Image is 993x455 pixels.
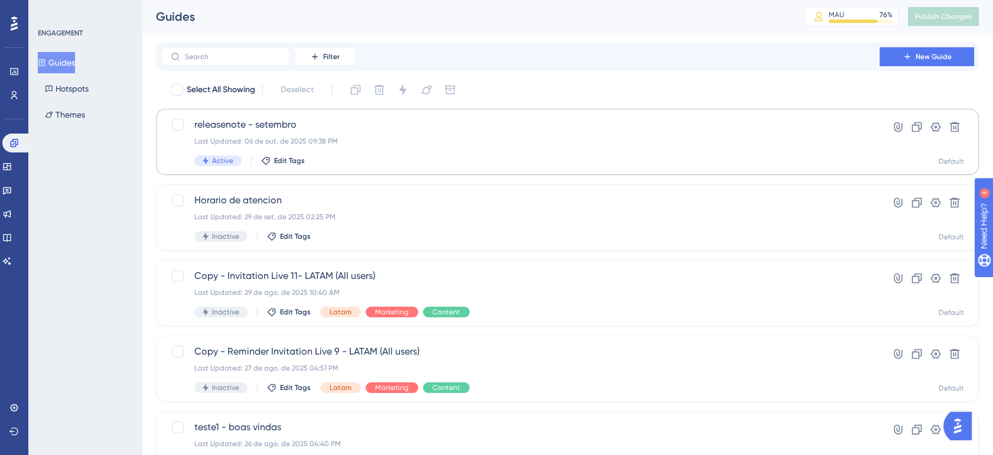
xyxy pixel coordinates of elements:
button: Themes [38,104,92,125]
button: New Guide [880,47,974,66]
iframe: UserGuiding AI Assistant Launcher [943,408,979,444]
span: Active [212,156,233,165]
div: Last Updated: 26 de ago. de 2025 04:40 PM [194,439,846,448]
span: Edit Tags [274,156,305,165]
span: releasenote - setembro [194,118,846,132]
button: Edit Tags [267,232,311,241]
span: Latam [330,383,351,392]
span: Copy - Invitation Live 11- LATAM (All users) [194,269,846,283]
div: Default [939,232,964,242]
span: Inactive [212,383,239,392]
div: Default [939,157,964,166]
div: Default [939,383,964,393]
span: New Guide [916,52,952,61]
span: Select All Showing [187,83,255,97]
span: Copy - Reminder Invitation Live 9 - LATAM (All users) [194,344,846,359]
button: Edit Tags [267,307,311,317]
button: Hotspots [38,78,96,99]
span: Latam [330,307,351,317]
button: Publish Changes [908,7,979,26]
span: Content [432,307,460,317]
div: 76 % [880,10,893,19]
span: teste1 - boas vindas [194,420,846,434]
span: Edit Tags [280,383,311,392]
div: Last Updated: 29 de ago. de 2025 10:40 AM [194,288,846,297]
span: Inactive [212,232,239,241]
div: ENGAGEMENT [38,28,83,38]
button: Edit Tags [261,156,305,165]
div: 4 [82,6,86,15]
button: Edit Tags [267,383,311,392]
span: Deselect [281,83,314,97]
div: Default [939,308,964,317]
span: Horario de atencion [194,193,846,207]
div: Guides [156,8,774,25]
button: Filter [295,47,354,66]
button: Deselect [270,79,324,100]
span: Need Help? [28,3,74,17]
span: Publish Changes [915,12,972,21]
span: Inactive [212,307,239,317]
span: Marketing [375,383,409,392]
span: Edit Tags [280,307,311,317]
input: Search [185,53,281,61]
span: Marketing [375,307,409,317]
div: Last Updated: 06 de out. de 2025 09:38 PM [194,136,846,146]
span: Content [432,383,460,392]
span: Filter [323,52,340,61]
button: Guides [38,52,75,73]
div: MAU [829,10,844,19]
div: Last Updated: 29 de set. de 2025 02:25 PM [194,212,846,222]
span: Edit Tags [280,232,311,241]
div: Last Updated: 27 de ago. de 2025 04:51 PM [194,363,846,373]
